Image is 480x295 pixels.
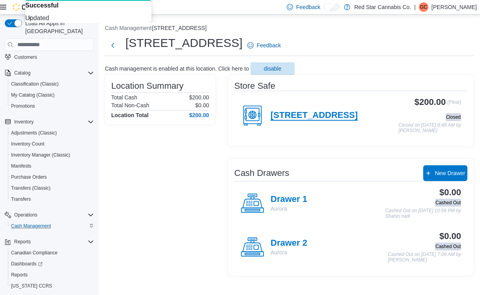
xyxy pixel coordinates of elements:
button: Purchase Orders [8,172,97,183]
span: Reports [11,272,28,278]
button: [STREET_ADDRESS] [152,25,206,31]
button: Manifests [8,161,97,172]
span: Canadian Compliance [11,248,94,258]
button: disable [250,62,295,75]
button: Transfers [8,194,97,205]
span: Load All Apps in [GEOGRAPHIC_DATA] [22,19,94,35]
button: Inventory [14,117,34,127]
span: Closed [446,113,461,121]
span: Inventory [14,119,34,125]
span: Inventory Count [11,141,45,147]
button: Inventory [2,116,97,127]
span: Dark Mode [323,11,324,12]
button: Customers [2,51,97,63]
button: Canadian Compliance [8,247,97,258]
p: | [414,2,416,12]
span: Customers [14,52,94,62]
a: Dashboards [8,258,97,269]
button: Reports [8,269,97,280]
a: [US_STATE] CCRS [11,281,52,291]
button: Transfers (Classic) [8,183,97,194]
h4: Drawer 2 [271,238,307,248]
a: Promotions [11,101,35,111]
button: Catalog [2,67,97,78]
span: Transfers (Classic) [11,183,94,193]
a: Canadian Compliance [11,248,58,258]
p: $0.00 [195,102,209,108]
span: Cashed Out [435,243,461,250]
h3: Cash Drawers [234,168,289,178]
button: Operations [14,210,37,220]
h3: $200.00 [415,97,446,107]
a: Reports [11,270,28,280]
button: Reports [2,236,97,247]
span: Dashboards [11,259,94,269]
button: Reports [14,237,31,246]
span: Customers [14,54,37,60]
h1: [STREET_ADDRESS] [125,35,243,51]
span: Promotions [11,103,35,109]
span: GC [420,2,427,12]
span: Operations [14,212,37,218]
a: Adjustments (Classic) [11,128,57,138]
button: New Drawer [423,165,467,181]
button: Catalog [14,68,30,78]
span: New Drawer [435,169,465,177]
span: Canadian Compliance [11,250,58,256]
p: $200.00 [189,94,209,101]
p: Aurora [271,205,307,213]
span: Adjustments (Classic) [11,130,57,136]
button: Inventory Count [8,138,97,149]
h4: $200.00 [189,112,209,118]
p: Cash management is enabled at this location. Click here to [105,65,249,72]
button: Adjustments (Classic) [8,127,97,138]
h3: $0.00 [439,188,461,197]
a: Cash Management [11,221,51,231]
a: My Catalog (Classic) [11,90,55,100]
h3: Store Safe [234,81,275,91]
span: Cashed Out [435,199,461,207]
button: Promotions [8,101,97,112]
span: Closed [446,114,461,121]
input: Dark Mode [323,3,340,11]
a: Feedback [247,37,281,53]
button: My Catalog (Classic) [8,90,97,101]
span: Manifests [11,163,31,169]
button: Classification (Classic) [8,78,97,90]
span: Cash Management [11,223,51,229]
h3: $0.00 [439,232,461,241]
button: Dismiss toast [25,13,35,23]
a: Inventory Count [11,139,45,149]
span: [US_STATE] CCRS [11,283,52,289]
p: Closed on [DATE] 8:48 AM by [PERSON_NAME] [398,123,461,133]
span: Reports [11,270,94,280]
nav: An example of EuiBreadcrumbs [105,24,474,34]
span: Successful [25,1,58,10]
a: Classification (Classic) [11,79,59,89]
button: Cash Management [8,220,97,232]
span: disable [264,65,281,73]
h6: Total Non-Cash [111,102,149,108]
button: Operations [2,209,97,220]
span: Classification (Classic) [11,81,59,87]
span: Classification (Classic) [11,79,94,89]
span: Inventory [14,117,94,127]
p: [PERSON_NAME] [431,2,477,12]
span: Transfers [11,196,31,202]
a: Inventory Manager (Classic) [11,150,70,160]
span: My Catalog (Classic) [11,92,55,98]
div: Updated [25,13,151,23]
p: (Float) [447,97,461,112]
p: Aurora [271,248,307,256]
span: Transfers (Classic) [11,185,50,191]
a: Transfers [11,194,31,204]
span: Purchase Orders [11,174,47,180]
span: Catalog [14,68,94,78]
a: Transfers (Classic) [11,183,50,193]
span: Reports [14,237,94,246]
span: Manifests [11,161,94,171]
p: Red Star Cannabis Co. [354,2,411,12]
span: Cash Management [11,221,94,231]
a: Purchase Orders [11,172,47,182]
